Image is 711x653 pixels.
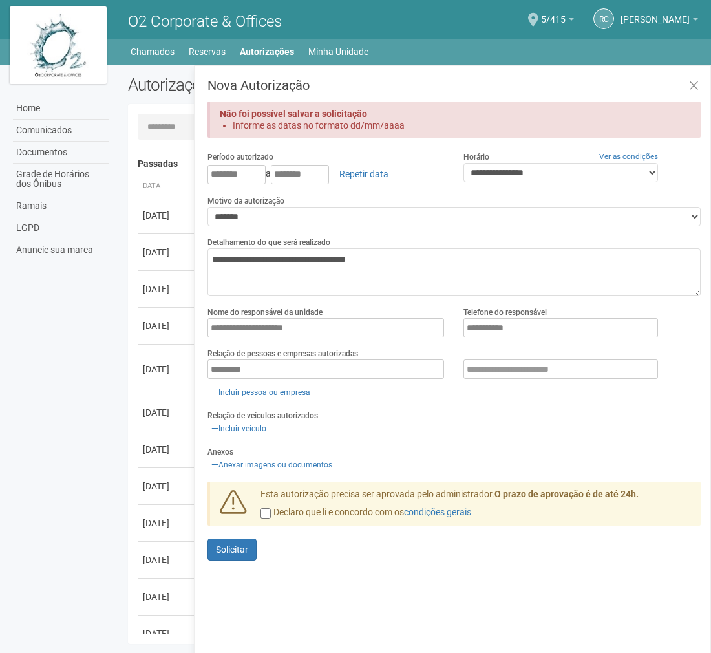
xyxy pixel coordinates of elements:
[207,446,233,458] label: Anexos
[463,306,547,318] label: Telefone do responsável
[13,142,109,164] a: Documentos
[13,120,109,142] a: Comunicados
[207,195,284,207] label: Motivo da autorização
[143,553,191,566] div: [DATE]
[260,506,471,519] label: Declaro que li e concordo com os
[404,507,471,517] a: condições gerais
[143,209,191,222] div: [DATE]
[207,422,270,436] a: Incluir veículo
[10,6,107,84] img: logo.jpg
[143,590,191,603] div: [DATE]
[207,458,336,472] a: Anexar imagens ou documentos
[463,151,489,163] label: Horário
[331,163,397,185] a: Repetir data
[207,79,701,92] h3: Nova Autorização
[494,489,639,499] strong: O prazo de aprovação é de até 24h.
[143,363,191,376] div: [DATE]
[207,539,257,561] button: Solicitar
[143,443,191,456] div: [DATE]
[216,544,248,555] span: Solicitar
[143,627,191,640] div: [DATE]
[207,163,445,185] div: a
[189,43,226,61] a: Reservas
[143,319,191,332] div: [DATE]
[207,306,323,318] label: Nome do responsável da unidade
[251,488,701,526] div: Esta autorização precisa ser aprovada pelo administrador.
[207,348,358,359] label: Relação de pessoas e empresas autorizadas
[143,246,191,259] div: [DATE]
[240,43,294,61] a: Autorizações
[13,98,109,120] a: Home
[593,8,614,29] a: RC
[541,2,566,25] span: 5/415
[621,2,690,25] span: Raquel Carvalho Vieira
[220,109,367,119] strong: Não foi possível salvar a solicitação
[128,75,405,94] h2: Autorizações
[207,151,273,163] label: Período autorizado
[143,480,191,493] div: [DATE]
[541,16,574,27] a: 5/415
[143,283,191,295] div: [DATE]
[599,152,658,161] a: Ver as condições
[143,517,191,530] div: [DATE]
[13,164,109,195] a: Grade de Horários dos Ônibus
[13,195,109,217] a: Ramais
[13,239,109,261] a: Anuncie sua marca
[207,237,330,248] label: Detalhamento do que será realizado
[138,176,196,197] th: Data
[260,508,271,519] input: Declaro que li e concordo com oscondições gerais
[128,12,282,30] span: O2 Corporate & Offices
[143,406,191,419] div: [DATE]
[131,43,175,61] a: Chamados
[138,159,692,169] h4: Passadas
[621,16,698,27] a: [PERSON_NAME]
[13,217,109,239] a: LGPD
[207,385,314,400] a: Incluir pessoa ou empresa
[233,120,678,131] li: Informe as datas no formato dd/mm/aaaa
[207,410,318,422] label: Relação de veículos autorizados
[308,43,368,61] a: Minha Unidade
